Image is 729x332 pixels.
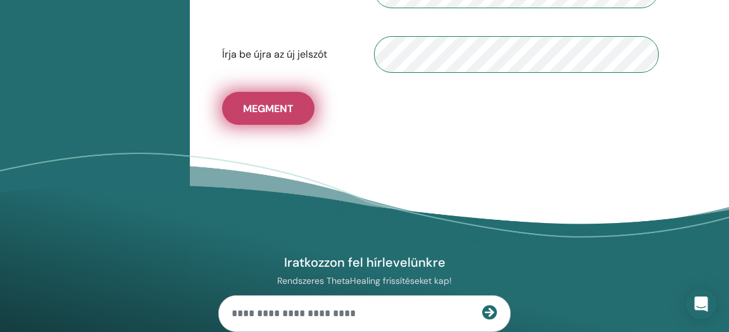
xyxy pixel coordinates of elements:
[218,254,511,271] h4: Iratkozzon fel hírlevelünkre
[222,92,315,125] button: Megment
[218,275,511,286] p: Rendszeres ThetaHealing frissítéseket kap!
[213,42,364,67] label: Írja be újra az új jelszót
[686,289,716,319] div: Open Intercom Messenger
[243,102,294,115] span: Megment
